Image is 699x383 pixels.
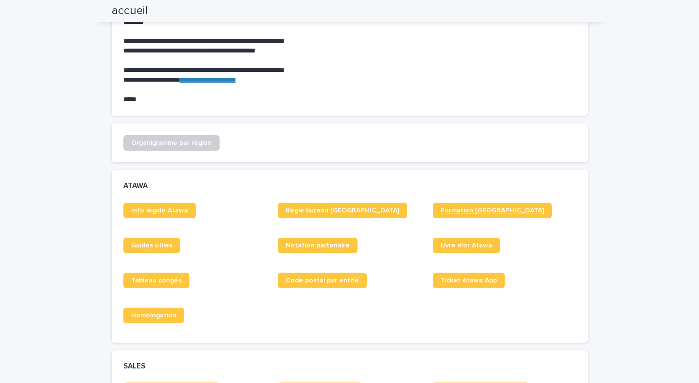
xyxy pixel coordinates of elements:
span: Guides utiles [131,242,172,249]
a: Organigramme par région [123,135,220,151]
a: Formation [GEOGRAPHIC_DATA] [433,203,552,218]
h2: SALES [123,362,145,371]
a: Notation partenaire [278,238,358,253]
span: Code postal par entité [286,277,359,284]
h2: accueil [112,4,148,18]
span: Info légale Atawa [131,207,188,214]
span: Tableau congés [131,277,182,284]
h2: ATAWA [123,182,148,191]
span: Notation partenaire [286,242,350,249]
a: Ticket Atawa App [433,273,505,288]
a: Tableau congés [123,273,189,288]
a: Livre d'or Atawa [433,238,500,253]
a: Info légale Atawa [123,203,196,218]
span: Ticket Atawa App [441,277,497,284]
span: Organigramme par région [131,139,212,146]
span: Livre d'or Atawa [441,242,492,249]
a: Guides utiles [123,238,180,253]
a: Homologation [123,308,184,323]
span: Homologation [131,312,176,319]
a: Règle bureau [GEOGRAPHIC_DATA] [278,203,407,218]
a: Code postal par entité [278,273,367,288]
span: Formation [GEOGRAPHIC_DATA] [441,207,544,214]
span: Règle bureau [GEOGRAPHIC_DATA] [286,207,399,214]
